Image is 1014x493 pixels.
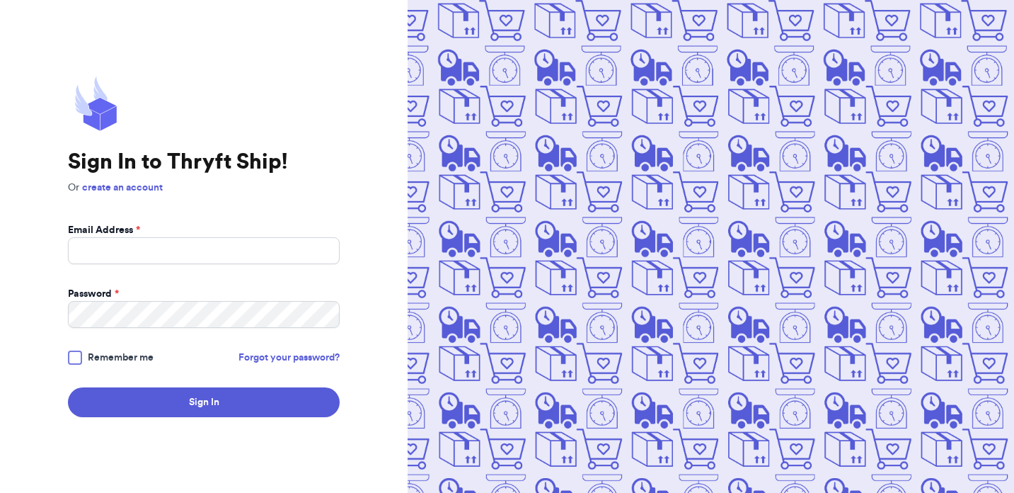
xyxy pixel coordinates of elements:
a: create an account [82,183,163,193]
button: Sign In [68,387,340,417]
h1: Sign In to Thryft Ship! [68,149,340,175]
span: Remember me [88,351,154,365]
label: Password [68,287,119,301]
label: Email Address [68,223,140,237]
a: Forgot your password? [238,351,340,365]
p: Or [68,181,340,195]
